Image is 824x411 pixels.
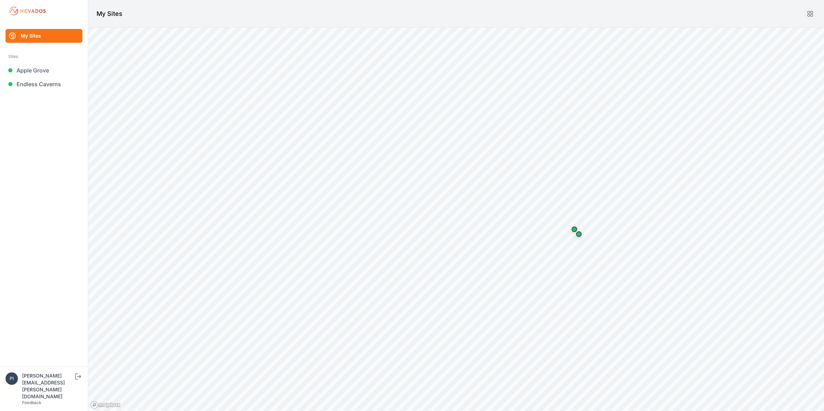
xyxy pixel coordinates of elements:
a: Apple Grove [6,63,82,77]
div: Map marker [567,222,581,236]
a: Mapbox logo [90,401,121,409]
h1: My Sites [97,9,122,19]
div: [PERSON_NAME][EMAIL_ADDRESS][PERSON_NAME][DOMAIN_NAME] [22,372,74,400]
a: My Sites [6,29,82,43]
img: Nevados [8,6,47,17]
a: Endless Caverns [6,77,82,91]
img: piotr.kolodziejczyk@energix-group.com [6,372,18,385]
div: Sites [8,52,80,61]
a: Feedback [22,400,41,405]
